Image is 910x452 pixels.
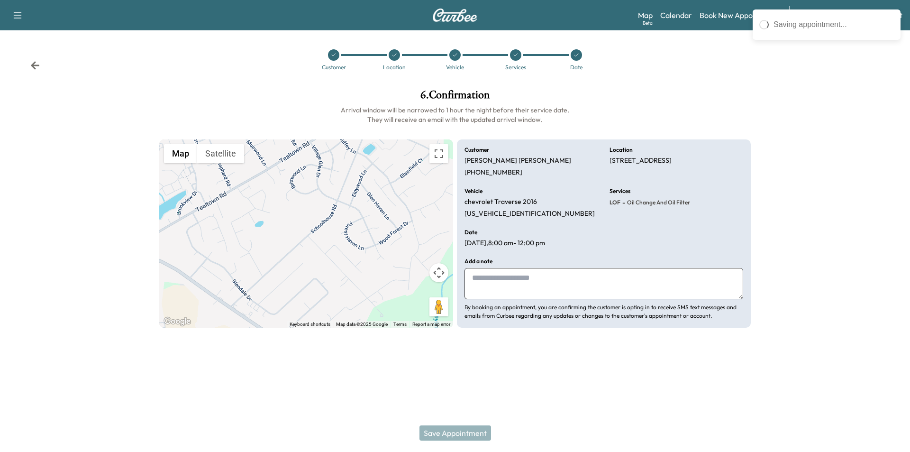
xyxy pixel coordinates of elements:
a: Report a map error [412,322,450,327]
h6: Vehicle [464,188,482,194]
button: Show satellite imagery [197,144,244,163]
button: Keyboard shortcuts [290,321,330,328]
h6: Arrival window will be narrowed to 1 hour the night before their service date. They will receive ... [159,105,751,124]
p: By booking an appointment, you are confirming the customer is opting in to receive SMS text messa... [464,303,743,320]
p: [US_VEHICLE_IDENTIFICATION_NUMBER] [464,210,595,218]
button: Toggle fullscreen view [429,144,448,163]
span: Oil Change and Oil Filter [625,199,690,206]
span: Map data ©2025 Google [336,322,388,327]
div: Back [30,61,40,70]
button: Show street map [164,144,197,163]
div: Beta [643,19,653,27]
div: Services [505,65,526,70]
div: Customer [322,65,346,70]
div: Vehicle [446,65,464,70]
h6: Services [610,188,630,194]
h6: Customer [464,147,489,153]
img: Curbee Logo [432,9,478,22]
button: Map camera controls [429,263,448,282]
h6: Date [464,230,477,235]
img: Google [162,315,193,328]
span: - [620,198,625,207]
p: [PERSON_NAME] [PERSON_NAME] [464,157,571,165]
p: [STREET_ADDRESS] [610,157,672,165]
p: [DATE] , 8:00 am - 12:00 pm [464,239,545,248]
a: Book New Appointment [700,9,780,21]
div: Date [570,65,582,70]
h6: Add a note [464,258,492,264]
p: [PHONE_NUMBER] [464,168,522,177]
h6: Location [610,147,633,153]
a: Open this area in Google Maps (opens a new window) [162,315,193,328]
a: MapBeta [638,9,653,21]
p: chevrolet Traverse 2016 [464,198,537,206]
div: Location [383,65,406,70]
h1: 6 . Confirmation [159,89,751,105]
div: Saving appointment... [773,19,894,30]
a: Calendar [660,9,692,21]
span: LOF [610,199,620,206]
button: Drag Pegman onto the map to open Street View [429,297,448,316]
a: Terms (opens in new tab) [393,322,407,327]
